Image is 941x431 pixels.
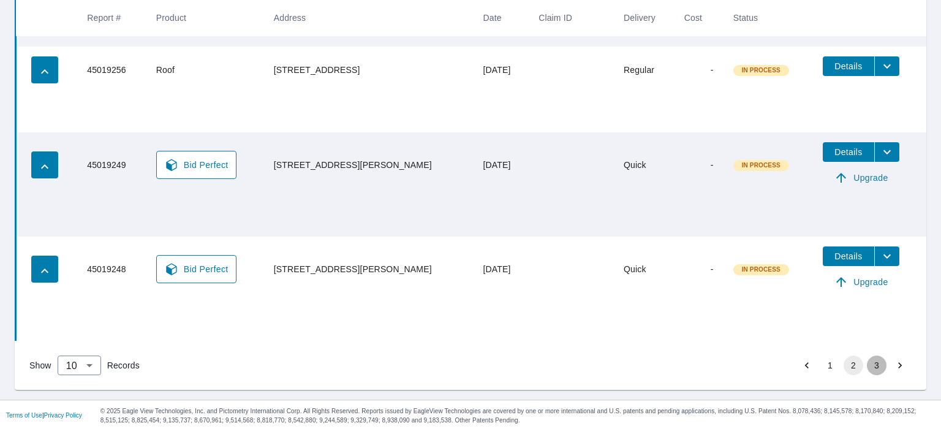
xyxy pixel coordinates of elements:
span: Bid Perfect [164,158,229,172]
a: Bid Perfect [156,151,236,179]
button: filesDropdownBtn-45019249 [874,142,899,162]
td: 45019256 [77,47,146,93]
td: Quick [614,237,675,302]
span: Records [107,360,140,372]
button: detailsBtn-45019249 [823,142,874,162]
span: Show [29,360,51,372]
span: Bid Perfect [164,262,229,277]
button: page 2 [844,356,863,375]
div: Show 10 records [58,356,101,375]
span: Details [830,251,867,262]
p: © 2025 Eagle View Technologies, Inc. and Pictometry International Corp. All Rights Reserved. Repo... [100,406,935,425]
td: - [675,237,724,302]
span: In Process [735,265,788,274]
span: Upgrade [830,275,892,289]
td: Quick [614,132,675,197]
td: [DATE] [473,132,529,197]
a: Privacy Policy [44,412,82,419]
button: Go to previous page [797,356,817,375]
p: | [6,412,82,419]
a: Upgrade [823,272,899,292]
nav: pagination navigation [795,356,912,375]
div: 10 [58,348,101,383]
button: detailsBtn-45019248 [823,246,874,266]
div: [STREET_ADDRESS] [274,64,464,76]
button: filesDropdownBtn-45019256 [874,56,899,76]
span: In Process [735,66,788,75]
td: [DATE] [473,47,529,93]
a: Terms of Use [6,412,42,419]
td: [DATE] [473,237,529,302]
button: filesDropdownBtn-45019248 [874,246,899,266]
td: 45019248 [77,237,146,302]
span: In Process [735,161,788,170]
td: - [675,47,724,93]
div: [STREET_ADDRESS][PERSON_NAME] [274,159,464,171]
span: Details [830,147,867,158]
span: Upgrade [830,170,892,185]
a: Bid Perfect [156,255,236,283]
button: Go to page 3 [867,356,886,375]
button: detailsBtn-45019256 [823,56,874,76]
div: [STREET_ADDRESS][PERSON_NAME] [274,263,464,275]
button: Go to page 1 [820,356,840,375]
button: Go to next page [890,356,910,375]
a: Upgrade [823,168,899,188]
td: - [675,132,724,197]
td: 45019249 [77,132,146,197]
td: Regular [614,47,675,93]
span: Details [830,61,867,72]
td: Roof [146,47,264,93]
